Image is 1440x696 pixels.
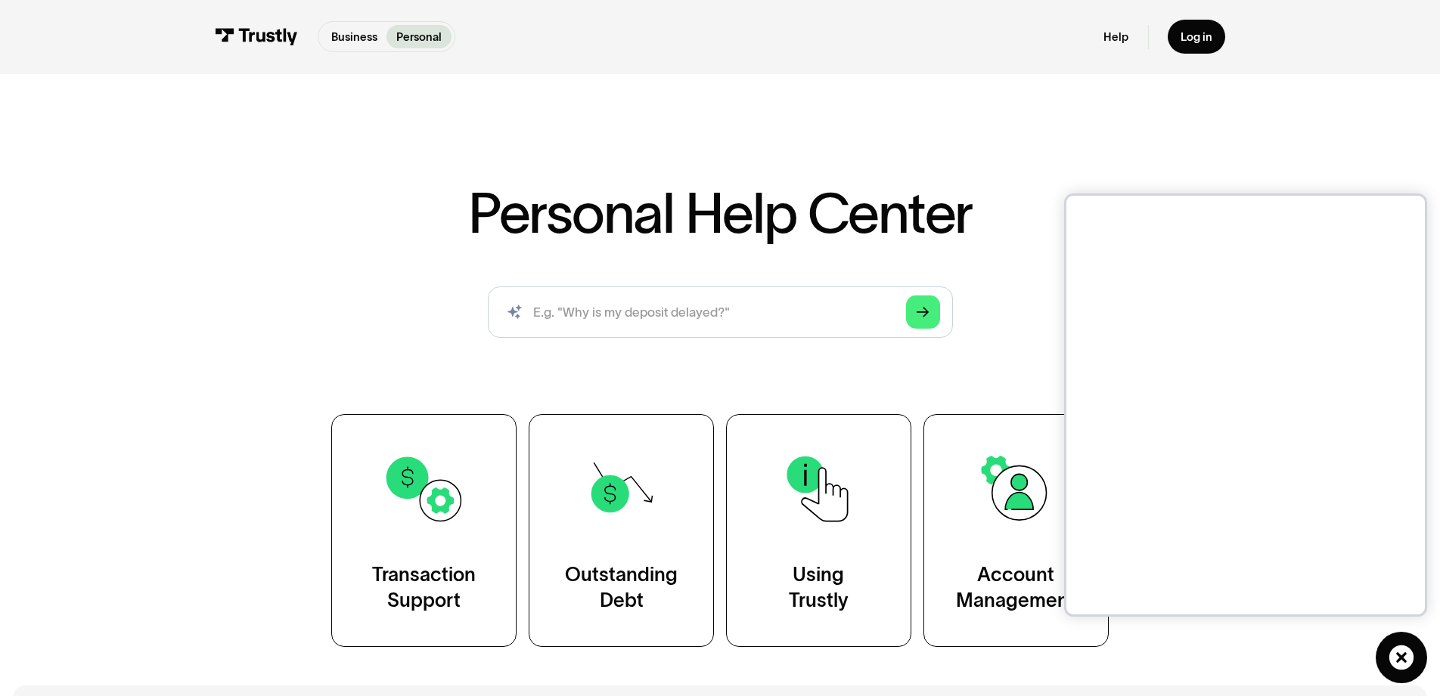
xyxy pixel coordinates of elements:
a: Help [1103,29,1128,44]
h1: Personal Help Center [468,185,972,241]
div: Outstanding Debt [565,562,678,614]
a: UsingTrustly [726,414,911,646]
p: Personal [396,29,442,45]
form: Search [488,286,953,338]
a: Business [321,25,386,48]
div: Transaction Support [372,562,476,614]
a: Log in [1168,20,1225,54]
p: Business [331,29,377,45]
img: Trustly Logo [215,28,298,45]
a: TransactionSupport [331,414,517,646]
div: Log in [1181,29,1212,44]
div: Account Management [956,562,1075,614]
div: Using Trustly [789,562,849,614]
a: AccountManagement [923,414,1109,646]
a: Personal [386,25,451,48]
input: search [488,286,953,338]
a: OutstandingDebt [529,414,714,646]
